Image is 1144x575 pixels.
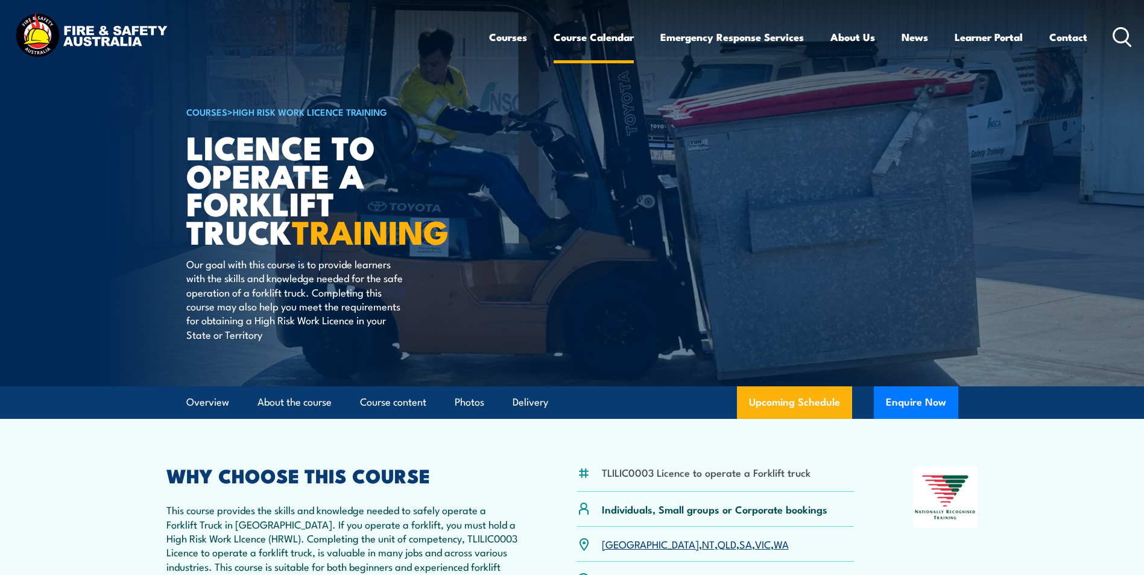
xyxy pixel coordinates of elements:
a: QLD [718,536,736,551]
a: COURSES [186,105,227,118]
a: SA [739,536,752,551]
h2: WHY CHOOSE THIS COURSE [166,467,519,483]
li: TLILIC0003 Licence to operate a Forklift truck [602,465,811,479]
a: Emergency Response Services [660,21,804,53]
a: Photos [455,386,484,418]
a: News [902,21,928,53]
a: Course content [360,386,426,418]
a: Upcoming Schedule [737,386,852,419]
p: Individuals, Small groups or Corporate bookings [602,502,827,516]
a: [GEOGRAPHIC_DATA] [602,536,699,551]
a: Overview [186,386,229,418]
strong: TRAINING [292,206,449,256]
a: Courses [489,21,527,53]
a: Contact [1049,21,1087,53]
h1: Licence to operate a forklift truck [186,133,484,245]
h6: > [186,104,484,119]
a: High Risk Work Licence Training [233,105,387,118]
a: About Us [830,21,875,53]
button: Enquire Now [874,386,958,419]
a: Course Calendar [554,21,634,53]
p: , , , , , [602,537,789,551]
a: VIC [755,536,771,551]
a: Learner Portal [955,21,1023,53]
a: WA [774,536,789,551]
p: Our goal with this course is to provide learners with the skills and knowledge needed for the saf... [186,257,406,341]
a: About the course [258,386,332,418]
a: NT [702,536,715,551]
img: Nationally Recognised Training logo. [913,467,978,528]
a: Delivery [513,386,548,418]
